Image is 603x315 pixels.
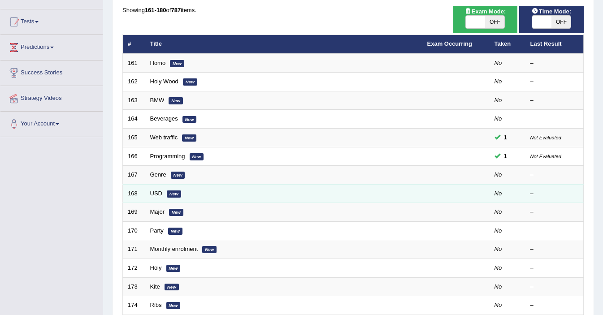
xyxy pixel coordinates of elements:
[170,60,184,67] em: New
[500,151,511,161] span: You can still take this question
[427,40,472,47] a: Exam Occurring
[183,78,197,86] em: New
[123,277,145,296] td: 173
[123,240,145,259] td: 171
[490,35,525,54] th: Taken
[0,60,103,83] a: Success Stories
[495,171,502,178] em: No
[145,35,422,54] th: Title
[485,16,504,28] span: OFF
[530,283,579,291] div: –
[530,264,579,272] div: –
[123,203,145,222] td: 169
[123,129,145,147] td: 165
[150,134,178,141] a: Web traffic
[530,171,579,179] div: –
[495,302,502,308] em: No
[182,116,197,123] em: New
[150,190,162,197] a: USD
[122,6,584,14] div: Showing of items.
[150,227,164,234] a: Party
[169,97,183,104] em: New
[495,264,502,271] em: No
[530,96,579,105] div: –
[495,78,502,85] em: No
[150,171,166,178] a: Genre
[123,184,145,203] td: 168
[500,133,511,142] span: You can still take this question
[530,135,561,140] small: Not Evaluated
[530,78,579,86] div: –
[495,208,502,215] em: No
[150,246,198,252] a: Monthly enrolment
[495,190,502,197] em: No
[123,296,145,315] td: 174
[150,153,185,160] a: Programming
[495,115,502,122] em: No
[150,115,178,122] a: Beverages
[530,115,579,123] div: –
[150,97,165,104] a: BMW
[495,97,502,104] em: No
[0,86,103,108] a: Strategy Videos
[123,259,145,277] td: 172
[182,134,196,142] em: New
[123,110,145,129] td: 164
[525,35,584,54] th: Last Result
[495,246,502,252] em: No
[123,147,145,166] td: 166
[169,209,183,216] em: New
[171,7,181,13] b: 787
[123,35,145,54] th: #
[167,190,181,198] em: New
[495,283,502,290] em: No
[171,172,185,179] em: New
[0,35,103,57] a: Predictions
[528,7,575,16] span: Time Mode:
[165,284,179,291] em: New
[453,6,517,33] div: Show exams occurring in exams
[150,283,160,290] a: Kite
[530,190,579,198] div: –
[202,246,217,253] em: New
[123,73,145,91] td: 162
[168,228,182,235] em: New
[530,154,561,159] small: Not Evaluated
[530,59,579,68] div: –
[190,153,204,160] em: New
[495,60,502,66] em: No
[166,265,181,272] em: New
[150,60,166,66] a: Homo
[495,227,502,234] em: No
[551,16,571,28] span: OFF
[166,302,181,309] em: New
[123,91,145,110] td: 163
[123,166,145,185] td: 167
[530,227,579,235] div: –
[150,302,162,308] a: Ribs
[150,264,162,271] a: Holy
[0,112,103,134] a: Your Account
[150,208,165,215] a: Major
[461,7,509,16] span: Exam Mode:
[123,54,145,73] td: 161
[530,301,579,310] div: –
[530,208,579,216] div: –
[530,245,579,254] div: –
[150,78,178,85] a: Holy Wood
[0,9,103,32] a: Tests
[145,7,166,13] b: 161-180
[123,221,145,240] td: 170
